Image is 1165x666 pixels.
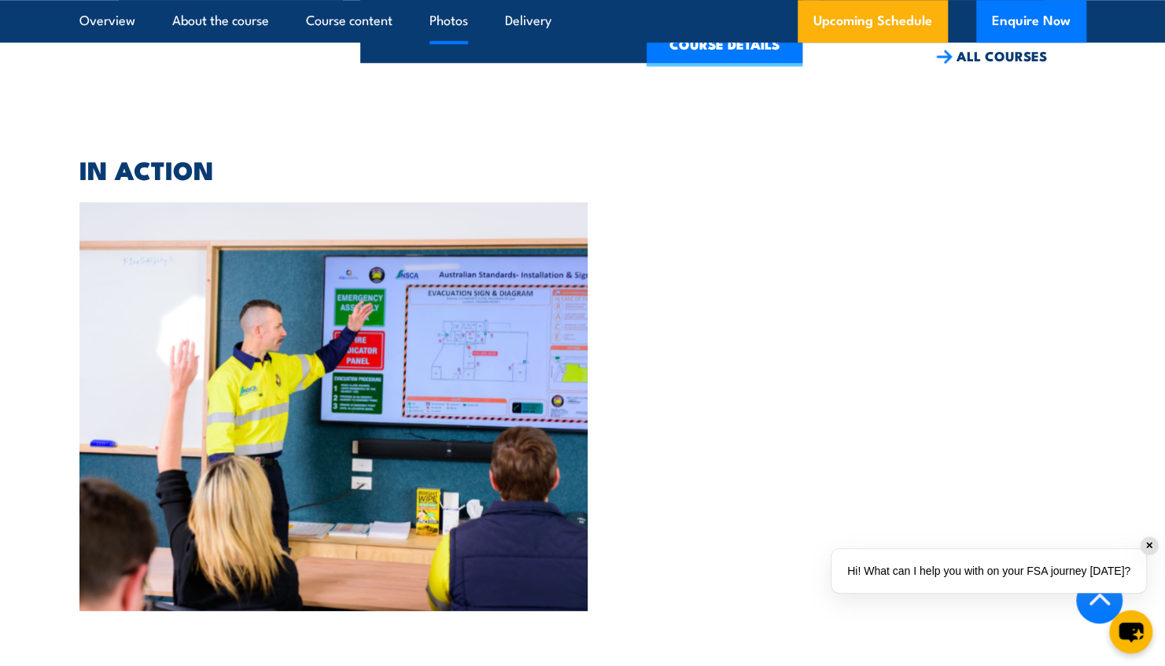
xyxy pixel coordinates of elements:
[831,549,1146,593] div: Hi! What can I help you with on your FSA journey [DATE]?
[936,47,1047,65] a: ALL COURSES
[79,158,1086,180] h2: IN ACTION
[79,202,588,611] img: QLD Health & Safety Representative Initial 5 Day Training
[647,25,802,66] a: COURSE DETAILS
[1109,610,1152,653] button: chat-button
[1141,537,1158,554] div: ✕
